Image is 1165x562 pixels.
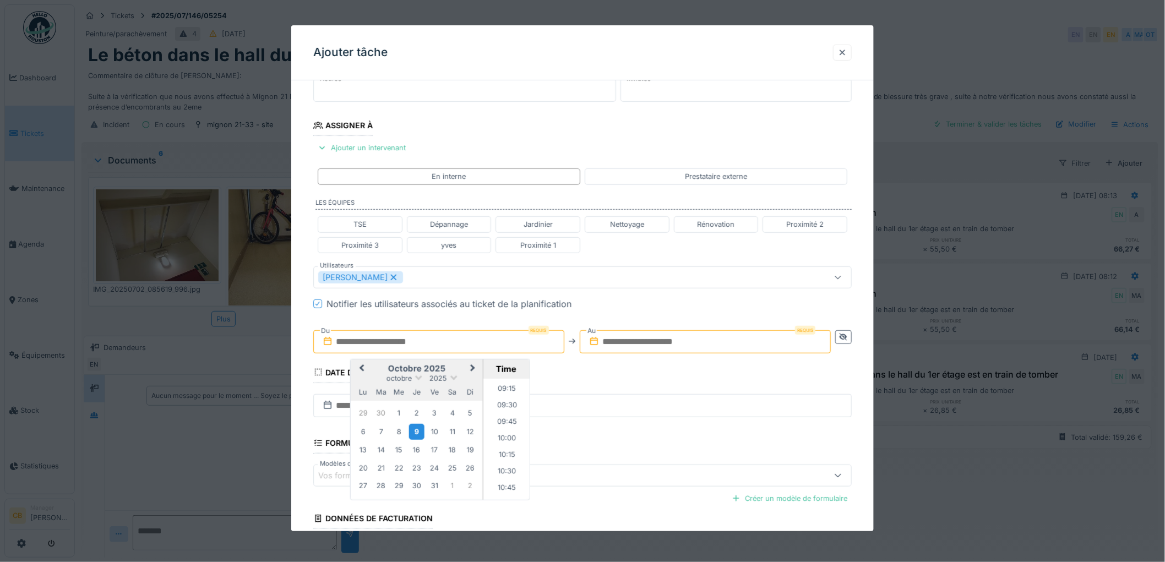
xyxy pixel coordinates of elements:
[486,364,527,374] div: Time
[483,464,530,481] li: 10:30
[315,198,852,210] label: Les équipes
[427,443,442,457] div: Choose vendredi 17 octobre 2025
[373,406,388,421] div: Choose mardi 30 septembre 2025
[586,325,597,337] label: Au
[356,424,371,439] div: Choose lundi 6 octobre 2025
[795,326,815,335] div: Requis
[352,361,369,378] button: Previous Month
[427,384,442,399] div: vendredi
[391,461,406,476] div: Choose mercredi 22 octobre 2025
[373,424,388,439] div: Choose mardi 7 octobre 2025
[529,326,549,335] div: Requis
[427,478,442,493] div: Choose vendredi 31 octobre 2025
[409,461,424,476] div: Choose jeudi 23 octobre 2025
[318,74,344,84] label: Heures
[391,384,406,399] div: mercredi
[625,74,654,84] label: Minutes
[318,261,356,270] label: Utilisateurs
[313,510,433,529] div: Données de facturation
[356,406,371,421] div: Choose lundi 29 septembre 2025
[445,424,460,439] div: Choose samedi 11 octobre 2025
[373,478,388,493] div: Choose mardi 28 octobre 2025
[445,406,460,421] div: Choose samedi 4 octobre 2025
[356,461,371,476] div: Choose lundi 20 octobre 2025
[318,271,403,283] div: [PERSON_NAME]
[409,406,424,421] div: Choose jeudi 2 octobre 2025
[685,171,747,182] div: Prestataire externe
[520,240,556,250] div: Proximité 1
[465,361,483,378] button: Next Month
[483,379,530,500] ul: Time
[391,424,406,439] div: Choose mercredi 8 octobre 2025
[313,364,459,383] div: Date de fin prévue de la tâche
[373,443,388,457] div: Choose mardi 14 octobre 2025
[727,491,852,506] div: Créer un modèle de formulaire
[697,219,734,230] div: Rénovation
[432,171,466,182] div: En interne
[409,424,424,440] div: Choose jeudi 9 octobre 2025
[463,424,478,439] div: Choose dimanche 12 octobre 2025
[313,140,410,155] div: Ajouter un intervenant
[445,384,460,399] div: samedi
[463,461,478,476] div: Choose dimanche 26 octobre 2025
[318,470,392,482] div: Vos formulaires
[427,406,442,421] div: Choose vendredi 3 octobre 2025
[463,443,478,457] div: Choose dimanche 19 octobre 2025
[313,435,380,454] div: Formulaires
[326,297,571,310] div: Notifier les utilisateurs associés au ticket de la planification
[409,478,424,493] div: Choose jeudi 30 octobre 2025
[391,406,406,421] div: Choose mercredi 1 octobre 2025
[320,325,331,337] label: Du
[463,384,478,399] div: dimanche
[445,478,460,493] div: Choose samedi 1 novembre 2025
[429,374,447,383] span: 2025
[427,424,442,439] div: Choose vendredi 10 octobre 2025
[356,443,371,457] div: Choose lundi 13 octobre 2025
[483,381,530,398] li: 09:15
[483,497,530,514] li: 11:00
[524,219,553,230] div: Jardinier
[610,219,644,230] div: Nettoyage
[786,219,824,230] div: Proximité 2
[341,240,379,250] div: Proximité 3
[313,117,373,136] div: Assigner à
[463,406,478,421] div: Choose dimanche 5 octobre 2025
[483,398,530,414] li: 09:30
[430,219,468,230] div: Dépannage
[409,384,424,399] div: jeudi
[445,443,460,457] div: Choose samedi 18 octobre 2025
[373,461,388,476] div: Choose mardi 21 octobre 2025
[391,443,406,457] div: Choose mercredi 15 octobre 2025
[483,481,530,497] li: 10:45
[463,478,478,493] div: Choose dimanche 2 novembre 2025
[354,405,479,495] div: Month octobre, 2025
[483,414,530,431] li: 09:45
[353,219,367,230] div: TSE
[318,459,393,468] label: Modèles de formulaires
[391,478,406,493] div: Choose mercredi 29 octobre 2025
[483,431,530,448] li: 10:00
[351,364,483,374] h2: octobre 2025
[441,240,456,250] div: yves
[427,461,442,476] div: Choose vendredi 24 octobre 2025
[313,46,388,59] h3: Ajouter tâche
[386,374,412,383] span: octobre
[373,384,388,399] div: mardi
[356,384,371,399] div: lundi
[445,461,460,476] div: Choose samedi 25 octobre 2025
[356,478,371,493] div: Choose lundi 27 octobre 2025
[409,443,424,457] div: Choose jeudi 16 octobre 2025
[483,448,530,464] li: 10:15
